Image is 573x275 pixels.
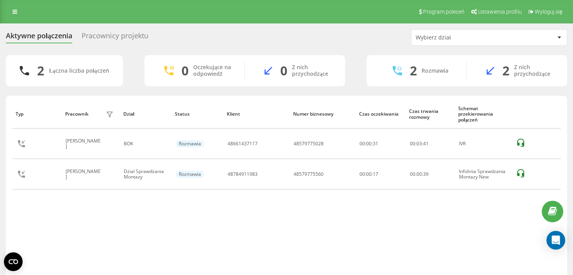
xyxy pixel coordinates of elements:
div: [PERSON_NAME] [66,138,104,150]
div: 48784911983 [228,171,258,177]
div: : : [410,141,429,146]
div: 48579775028 [294,141,324,146]
div: Schemat przekierowania połączeń [458,106,508,123]
div: 48579775560 [294,171,324,177]
div: Dział [123,111,167,117]
div: 2 [410,63,417,78]
span: 03 [416,140,422,147]
div: 2 [37,63,44,78]
span: 00 [410,171,415,177]
div: Status [175,111,219,117]
div: 2 [502,63,509,78]
div: Oczekujące na odpowiedź [193,64,233,77]
div: Z nich przychodzące [292,64,333,77]
div: Wybierz dział [416,34,509,41]
div: Infolinia Sprawdzania Montazy New [459,169,507,180]
div: 00:00:31 [359,141,401,146]
span: Program poleceń [423,9,464,15]
div: Rozmawia [422,68,448,74]
div: 0 [280,63,287,78]
span: 39 [423,171,429,177]
div: IVR [459,141,507,146]
div: Rozmawia [176,171,204,178]
div: 00:00:17 [359,171,401,177]
div: : : [410,171,429,177]
button: Open CMP widget [4,252,23,271]
span: 41 [423,140,429,147]
div: 0 [182,63,189,78]
div: Open Intercom Messenger [546,231,565,250]
span: Ustawienia profilu [478,9,522,15]
div: Pracownik [65,111,89,117]
div: Typ [16,111,57,117]
div: Klient [227,111,285,117]
div: Numer biznesowy [293,111,352,117]
div: BOK [124,141,167,146]
div: 48661437117 [228,141,258,146]
div: [PERSON_NAME] [66,169,104,180]
div: Dzial Sprawdzania Montazy [124,169,167,180]
div: Aktywne połączenia [6,32,72,44]
div: Czas oczekiwania [359,111,402,117]
div: Czas trwania rozmowy [409,109,451,120]
span: 00 [410,140,415,147]
span: 00 [416,171,422,177]
div: Z nich przychodzące [514,64,555,77]
div: Łączna liczba połączeń [49,68,109,74]
div: Rozmawia [176,140,204,147]
div: Pracownicy projektu [82,32,148,44]
span: Wyloguj się [535,9,562,15]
